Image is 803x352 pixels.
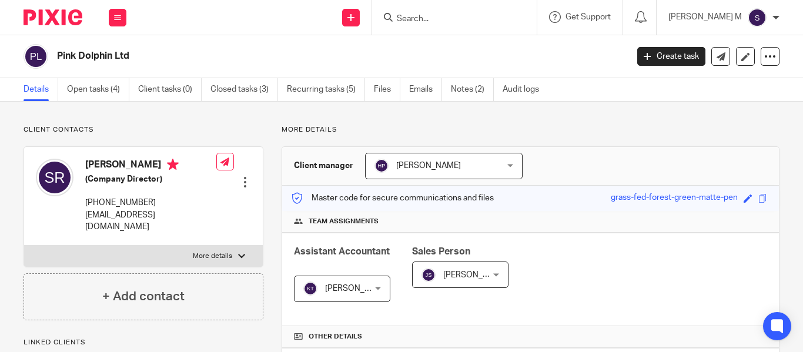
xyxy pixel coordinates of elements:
[396,162,461,170] span: [PERSON_NAME]
[57,50,507,62] h2: Pink Dolphin Ltd
[291,192,494,204] p: Master code for secure communications and files
[748,8,767,27] img: svg%3E
[374,78,400,101] a: Files
[85,197,216,209] p: [PHONE_NUMBER]
[668,11,742,23] p: [PERSON_NAME] M
[67,78,129,101] a: Open tasks (4)
[374,159,389,173] img: svg%3E
[566,13,611,21] span: Get Support
[412,247,470,256] span: Sales Person
[294,160,353,172] h3: Client manager
[138,78,202,101] a: Client tasks (0)
[396,14,501,25] input: Search
[210,78,278,101] a: Closed tasks (3)
[287,78,365,101] a: Recurring tasks (5)
[637,47,705,66] a: Create task
[325,284,390,293] span: [PERSON_NAME]
[24,78,58,101] a: Details
[421,268,436,282] img: svg%3E
[451,78,494,101] a: Notes (2)
[85,159,216,173] h4: [PERSON_NAME]
[294,247,390,256] span: Assistant Accountant
[309,217,379,226] span: Team assignments
[309,332,362,341] span: Other details
[85,209,216,233] p: [EMAIL_ADDRESS][DOMAIN_NAME]
[443,271,508,279] span: [PERSON_NAME]
[282,125,779,135] p: More details
[409,78,442,101] a: Emails
[24,9,82,25] img: Pixie
[102,287,185,306] h4: + Add contact
[167,159,179,170] i: Primary
[193,252,232,261] p: More details
[36,159,73,196] img: svg%3E
[85,173,216,185] h5: (Company Director)
[303,281,317,296] img: svg%3E
[24,44,48,69] img: svg%3E
[24,125,263,135] p: Client contacts
[611,192,738,205] div: grass-fed-forest-green-matte-pen
[24,338,263,347] p: Linked clients
[503,78,548,101] a: Audit logs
